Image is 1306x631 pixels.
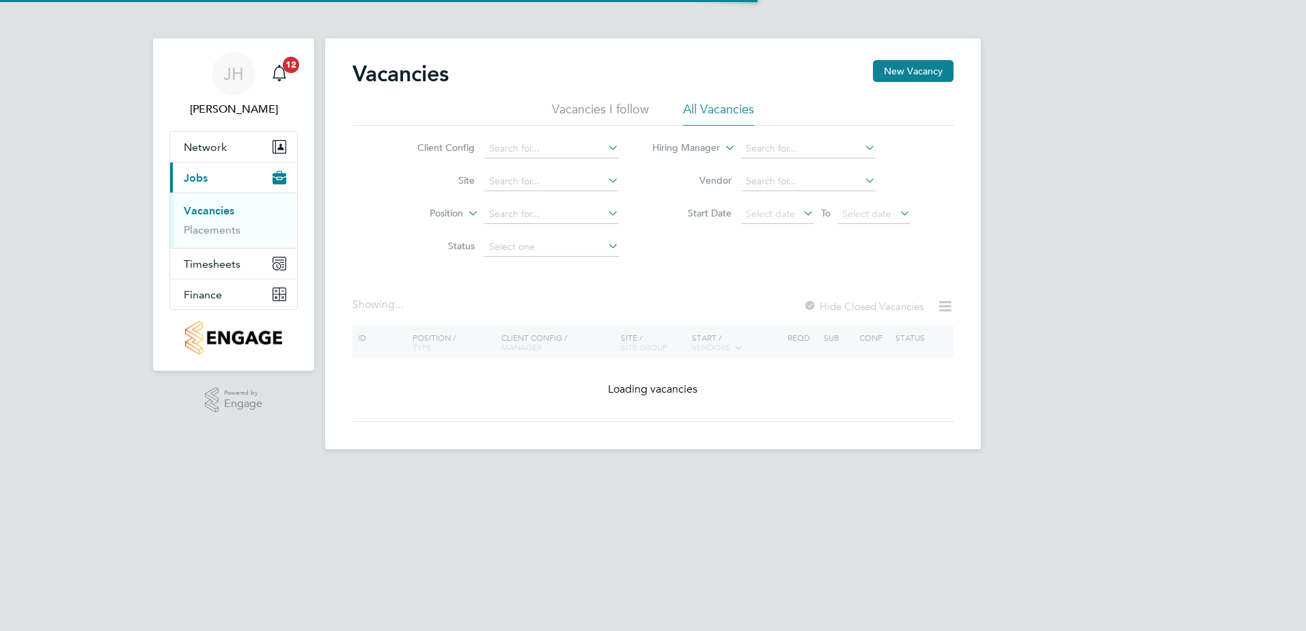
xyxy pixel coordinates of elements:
[683,101,754,126] li: All Vacancies
[484,139,619,158] input: Search for...
[185,321,281,354] img: countryside-properties-logo-retina.png
[170,279,297,309] button: Finance
[817,204,835,222] span: To
[170,132,297,162] button: Network
[396,141,475,154] label: Client Config
[741,172,876,191] input: Search for...
[169,321,298,354] a: Go to home page
[205,387,263,413] a: Powered byEngage
[873,60,954,82] button: New Vacancy
[224,398,262,410] span: Engage
[184,257,240,270] span: Timesheets
[484,205,619,224] input: Search for...
[153,38,314,371] nav: Main navigation
[169,101,298,117] span: Joshua Hodgkins
[746,208,795,220] span: Select date
[170,249,297,279] button: Timesheets
[184,223,240,236] a: Placements
[484,172,619,191] input: Search for...
[552,101,649,126] li: Vacancies I follow
[395,298,403,311] span: ...
[396,240,475,252] label: Status
[184,171,208,184] span: Jobs
[352,298,406,312] div: Showing
[484,238,619,257] input: Select one
[184,288,222,301] span: Finance
[170,163,297,193] button: Jobs
[352,60,449,87] h2: Vacancies
[170,193,297,248] div: Jobs
[169,52,298,117] a: JH[PERSON_NAME]
[184,204,234,217] a: Vacancies
[396,174,475,186] label: Site
[184,141,227,154] span: Network
[741,139,876,158] input: Search for...
[803,300,923,313] label: Hide Closed Vacancies
[653,207,732,219] label: Start Date
[266,52,293,96] a: 12
[842,208,891,220] span: Select date
[223,65,244,83] span: JH
[653,174,732,186] label: Vendor
[224,387,262,399] span: Powered by
[283,57,299,73] span: 12
[385,207,463,221] label: Position
[641,141,720,155] label: Hiring Manager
